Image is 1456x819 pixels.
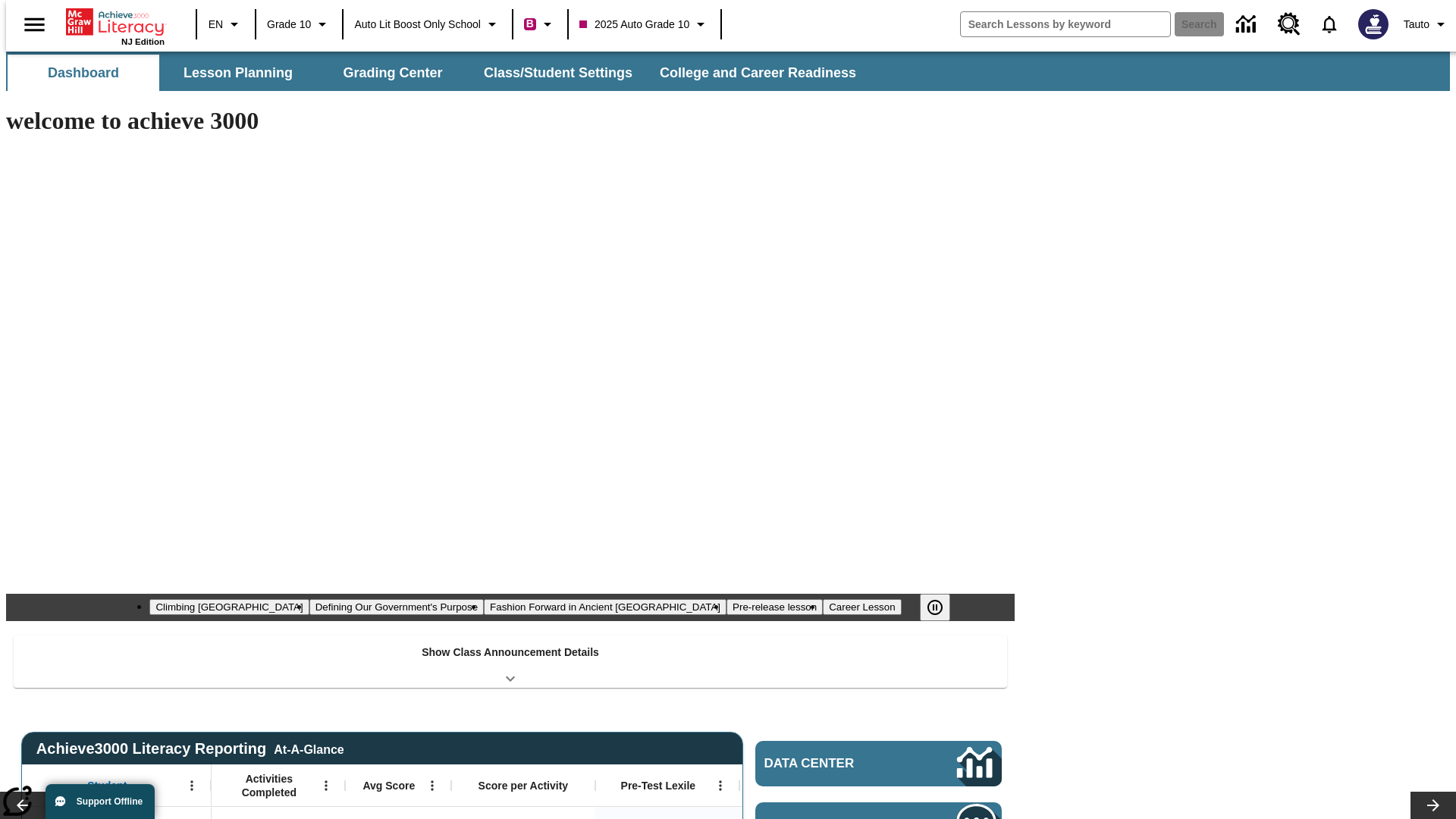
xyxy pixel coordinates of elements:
[579,17,689,33] span: 2025 Auto Grade 10
[202,11,250,38] button: Language: EN, Select a language
[1269,4,1310,45] a: Resource Center, Will open in new tab
[823,599,901,615] button: Slide 5 Career Lesson
[315,774,337,797] button: Open Menu
[66,7,165,37] a: Home
[121,37,165,46] span: NJ Edition
[421,774,444,797] button: Open Menu
[755,741,1002,786] a: Data Center
[274,740,344,757] div: At-A-Glance
[180,774,203,797] button: Open Menu
[1410,792,1456,819] button: Lesson carousel, Next
[162,55,314,91] button: Lesson Planning
[648,55,868,91] button: College and Career Readiness
[149,599,309,615] button: Slide 1 Climbing Mount Tai
[1358,9,1389,39] img: Avatar
[1349,5,1398,44] button: Select a new avatar
[6,52,1450,91] div: SubNavbar
[920,594,965,621] div: Pause
[36,740,344,758] span: Achieve3000 Literacy Reporting
[920,594,950,621] button: Pause
[1404,17,1429,33] span: Tauto
[1398,11,1456,38] button: Profile/Settings
[12,2,57,47] button: Open side menu
[1310,5,1349,44] a: Notifications
[484,599,726,615] button: Slide 3 Fashion Forward in Ancient Rome
[45,784,155,819] button: Support Offline
[573,11,716,38] button: Class: 2025 Auto Grade 10, Select your class
[526,14,534,33] span: B
[621,779,696,792] span: Pre-Test Lexile
[362,779,415,792] span: Avg Score
[66,5,165,46] div: Home
[77,796,143,807] span: Support Offline
[472,55,645,91] button: Class/Student Settings
[309,599,484,615] button: Slide 2 Defining Our Government's Purpose
[961,12,1170,36] input: search field
[422,645,599,661] p: Show Class Announcement Details
[8,55,159,91] button: Dashboard
[1227,4,1269,45] a: Data Center
[518,11,563,38] button: Boost Class color is violet red. Change class color
[354,17,481,33] span: Auto Lit Boost only School
[209,17,223,33] span: EN
[87,779,127,792] span: Student
[14,635,1007,688] div: Show Class Announcement Details
[726,599,823,615] button: Slide 4 Pre-release lesson
[219,772,319,799] span: Activities Completed
[709,774,732,797] button: Open Menu
[348,11,507,38] button: School: Auto Lit Boost only School, Select your school
[317,55,469,91] button: Grading Center
[479,779,569,792] span: Score per Activity
[6,107,1015,135] h1: welcome to achieve 3000
[267,17,311,33] span: Grade 10
[261,11,337,38] button: Grade: Grade 10, Select a grade
[764,756,906,771] span: Data Center
[6,55,870,91] div: SubNavbar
